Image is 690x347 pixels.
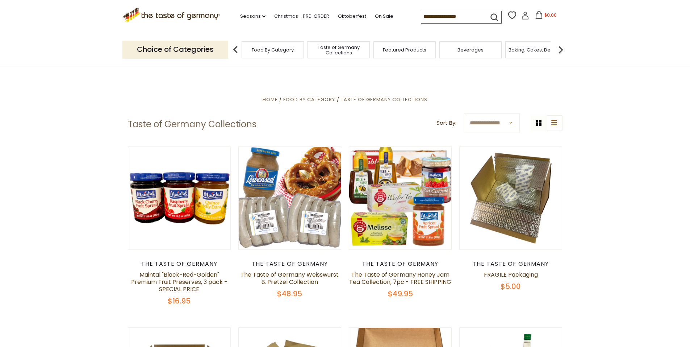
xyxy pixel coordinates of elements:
[283,96,335,103] a: Food By Category
[252,47,294,53] a: Food By Category
[122,41,228,58] p: Choice of Categories
[241,270,339,286] a: The Taste of Germany Weisswurst & Pretzel Collection
[310,45,368,55] a: Taste of Germany Collections
[460,147,562,249] img: FRAGILE Packaging
[383,47,426,53] a: Featured Products
[501,281,521,292] span: $5.00
[388,289,413,299] span: $49.95
[128,260,231,268] div: The Taste of Germany
[277,289,302,299] span: $48.95
[349,270,451,286] a: The Taste of Germany Honey Jam Tea Collection, 7pc - FREE SHIPPING
[128,119,256,130] h1: Taste of Germany Collections
[128,147,231,249] img: Maintal "Black-Red-Golden" Premium Fruit Preserves, 3 pack - SPECIAL PRICE
[274,12,329,20] a: Christmas - PRE-ORDER
[349,147,452,249] img: The Taste of Germany Honey Jam Tea Collection, 7pc - FREE SHIPPING
[531,11,561,22] button: $0.00
[459,260,563,268] div: The Taste of Germany
[131,270,227,293] a: Maintal "Black-Red-Golden" Premium Fruit Preserves, 3 pack - SPECIAL PRICE
[228,42,243,57] img: previous arrow
[544,12,557,18] span: $0.00
[168,296,191,306] span: $16.95
[509,47,565,53] a: Baking, Cakes, Desserts
[341,96,427,103] a: Taste of Germany Collections
[238,260,342,268] div: The Taste of Germany
[436,119,456,128] label: Sort By:
[457,47,484,53] a: Beverages
[239,147,341,249] img: The Taste of Germany Weisswurst & Pretzel Collection
[338,12,366,20] a: Oktoberfest
[553,42,568,57] img: next arrow
[240,12,265,20] a: Seasons
[484,270,538,279] a: FRAGILE Packaging
[349,260,452,268] div: The Taste of Germany
[375,12,393,20] a: On Sale
[263,96,278,103] a: Home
